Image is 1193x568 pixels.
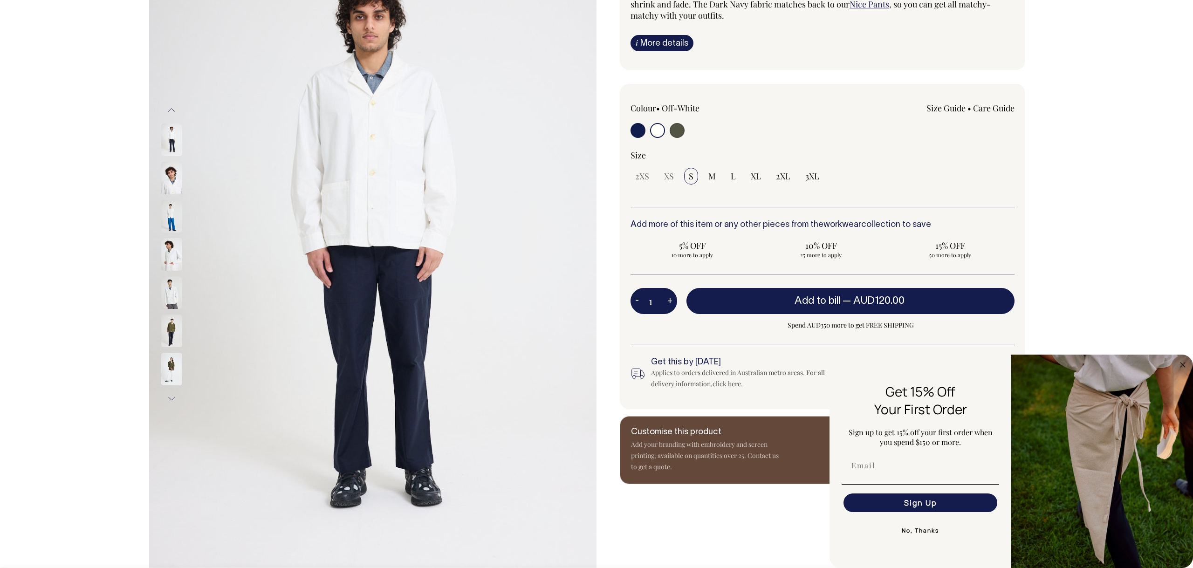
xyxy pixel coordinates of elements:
[849,427,993,447] span: Sign up to get 15% off your first order when you spend $150 or more.
[893,240,1007,251] span: 15% OFF
[686,320,1015,331] span: Spend AUD350 more to get FREE SHIPPING
[708,171,716,182] span: M
[161,200,182,233] img: off-white
[686,288,1015,314] button: Add to bill —AUD120.00
[631,292,644,310] button: -
[635,240,749,251] span: 5% OFF
[161,123,182,156] img: off-white
[751,171,761,182] span: XL
[651,358,840,367] h6: Get this by [DATE]
[842,484,999,485] img: underline
[893,251,1007,259] span: 50 more to apply
[656,103,660,114] span: •
[636,38,638,48] span: i
[805,171,819,182] span: 3XL
[731,171,736,182] span: L
[161,276,182,309] img: off-white
[830,355,1193,568] div: FLYOUT Form
[662,103,699,114] label: Off-White
[853,296,905,306] span: AUD120.00
[1011,355,1193,568] img: 5e34ad8f-4f05-4173-92a8-ea475ee49ac9.jpeg
[888,237,1012,261] input: 15% OFF 50 more to apply
[926,103,966,114] a: Size Guide
[635,171,649,182] span: 2XS
[161,238,182,271] img: off-white
[635,251,749,259] span: 10 more to apply
[885,383,955,400] span: Get 15% Off
[161,162,182,194] img: off-white
[651,367,840,390] div: Applies to orders delivered in Australian metro areas. For all delivery information, .
[771,168,795,185] input: 2XL
[973,103,1015,114] a: Care Guide
[631,237,754,261] input: 5% OFF 10 more to apply
[842,521,999,540] button: No, Thanks
[764,240,878,251] span: 10% OFF
[764,251,878,259] span: 25 more to apply
[659,168,679,185] input: XS
[165,100,178,121] button: Previous
[746,168,766,185] input: XL
[726,168,740,185] input: L
[663,292,677,310] button: +
[631,103,784,114] div: Colour
[795,296,840,306] span: Add to bill
[843,296,907,306] span: —
[689,171,693,182] span: S
[843,456,997,475] input: Email
[801,168,824,185] input: 3XL
[760,237,883,261] input: 10% OFF 25 more to apply
[684,168,698,185] input: S
[161,353,182,385] img: olive
[713,379,741,388] a: click here
[967,103,971,114] span: •
[161,315,182,347] img: olive
[631,35,693,51] a: iMore details
[1177,359,1188,370] button: Close dialog
[631,168,654,185] input: 2XS
[631,220,1015,230] h6: Add more of this item or any other pieces from the collection to save
[631,439,780,472] p: Add your branding with embroidery and screen printing, available on quantities over 25. Contact u...
[704,168,720,185] input: M
[843,493,997,512] button: Sign Up
[874,400,967,418] span: Your First Order
[631,428,780,437] h6: Customise this product
[823,221,861,229] a: workwear
[664,171,674,182] span: XS
[776,171,790,182] span: 2XL
[631,150,1015,161] div: Size
[165,388,178,409] button: Next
